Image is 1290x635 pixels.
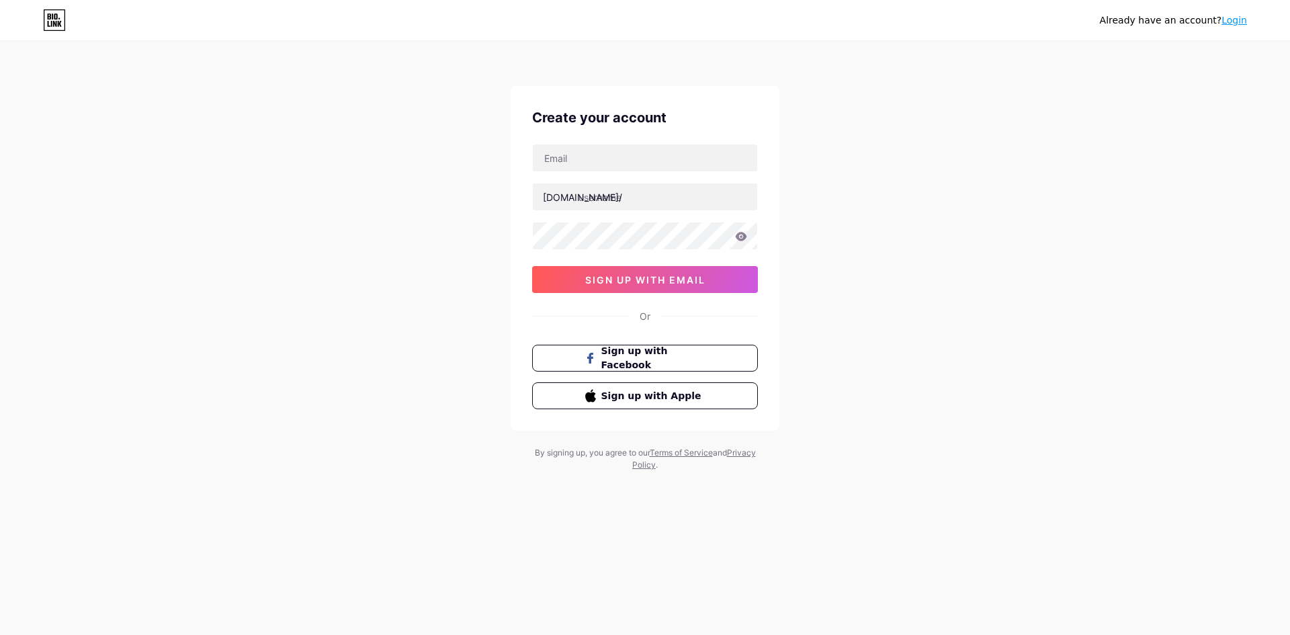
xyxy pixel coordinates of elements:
span: Sign up with Apple [601,389,705,403]
button: sign up with email [532,266,758,293]
span: Sign up with Facebook [601,344,705,372]
div: Already have an account? [1100,13,1247,28]
div: Or [640,309,650,323]
button: Sign up with Apple [532,382,758,409]
div: Create your account [532,108,758,128]
button: Sign up with Facebook [532,345,758,372]
div: [DOMAIN_NAME]/ [543,190,622,204]
input: username [533,183,757,210]
div: By signing up, you agree to our and . [531,447,759,471]
span: sign up with email [585,274,705,286]
a: Terms of Service [650,448,713,458]
a: Login [1221,15,1247,26]
input: Email [533,144,757,171]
